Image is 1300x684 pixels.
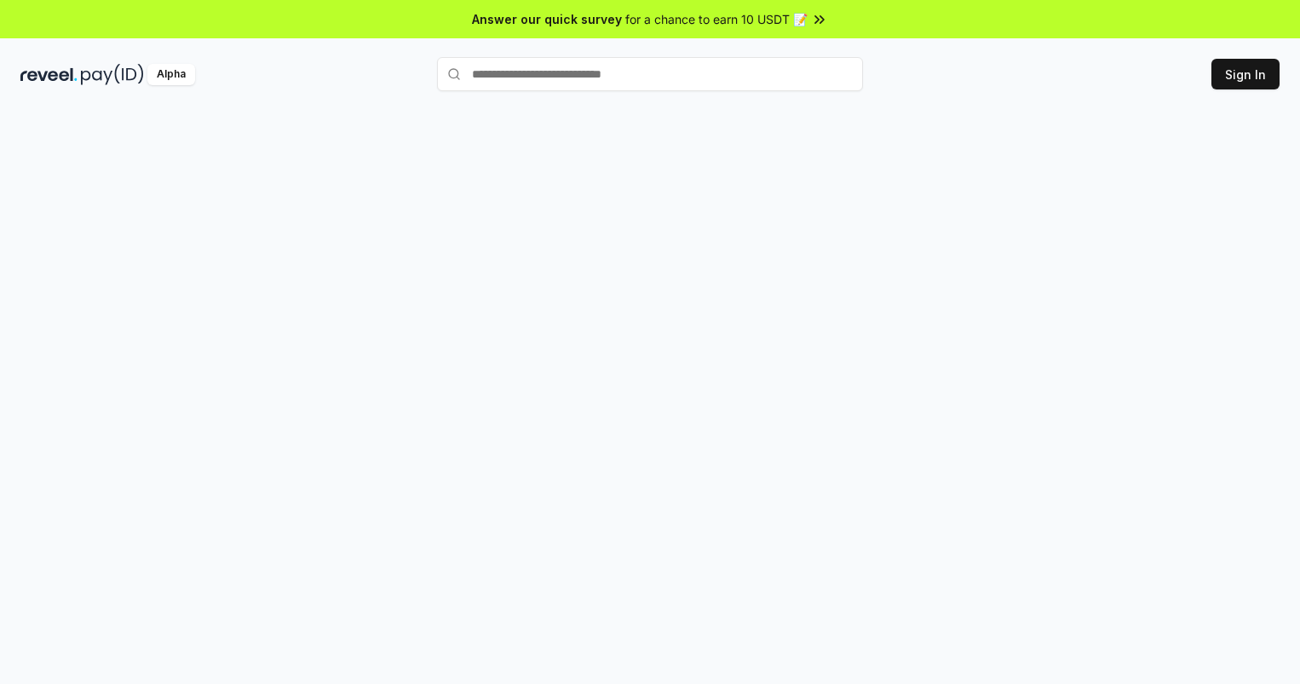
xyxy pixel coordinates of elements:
button: Sign In [1211,59,1280,89]
div: Alpha [147,64,195,85]
img: reveel_dark [20,64,78,85]
img: pay_id [81,64,144,85]
span: Answer our quick survey [472,10,622,28]
span: for a chance to earn 10 USDT 📝 [625,10,808,28]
